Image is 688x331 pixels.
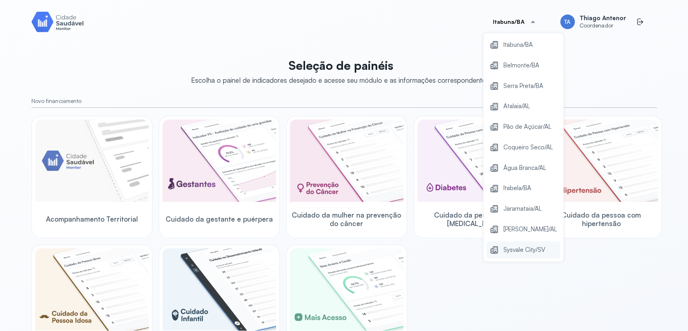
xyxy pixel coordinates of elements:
[35,248,149,331] img: elderly.png
[191,76,491,84] div: Escolha o painel de indicadores desejado e acesse seu módulo e as informações correspondentes.
[503,142,553,153] span: Coqueiro Seco/AL
[166,215,273,223] span: Cuidado da gestante e puérpera
[290,211,403,228] span: Cuidado da mulher na prevenção do câncer
[503,183,531,194] span: Itabela/BA
[564,19,570,25] span: TA
[290,248,403,331] img: healthcare-greater-access.png
[503,81,543,92] span: Serra Preta/BA
[503,245,545,256] span: Sysvale City/SV
[46,215,138,223] span: Acompanhamento Territorial
[290,119,403,202] img: woman-cancer-prevention-care.png
[162,248,276,331] img: child-development.png
[35,119,149,202] img: placeholder-module-ilustration.png
[503,40,533,50] span: Itabuna/BA
[503,163,546,174] span: Água Branca/AL
[580,15,626,22] span: Thiago Antenor
[545,119,658,202] img: hypertension.png
[31,10,84,33] img: Logotipo do produto Monitor
[503,101,530,112] span: Atalaia/AL
[417,211,531,228] span: Cuidado da pessoa com [MEDICAL_DATA]
[503,60,539,71] span: Belmonte/BA
[545,211,658,228] span: Cuidado da pessoa com hipertensão
[503,224,557,235] span: [PERSON_NAME]/AL
[162,119,276,202] img: pregnants.png
[483,14,546,30] button: Itabuna/BA
[580,22,626,29] span: Coordenador
[191,58,491,73] p: Seleção de painéis
[503,203,542,214] span: Jaramataia/AL
[417,119,531,202] img: diabetics.png
[31,98,657,105] small: Novo financiamento
[503,122,551,132] span: Pão de Açúcar/AL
